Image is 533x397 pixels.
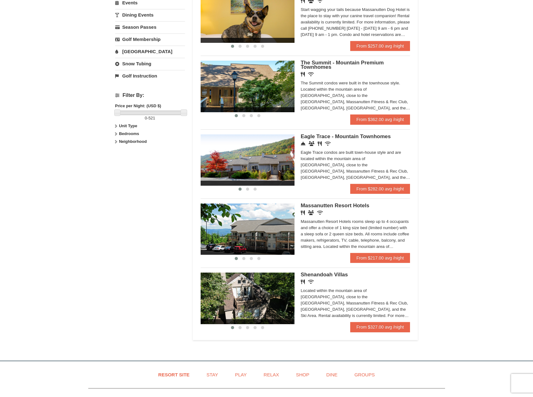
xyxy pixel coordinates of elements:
[301,149,410,181] div: Eagle Trace condos are built town-house style and are located within the mountain area of [GEOGRA...
[301,203,369,209] span: Massanutten Resort Hotels
[148,116,155,120] span: 521
[308,72,314,77] i: Wireless Internet (free)
[115,9,185,21] a: Dining Events
[199,368,226,382] a: Stay
[301,272,348,278] span: Shenandoah Villas
[288,368,317,382] a: Shop
[301,80,410,111] div: The Summit condos were built in the townhouse style. Located within the mountain area of [GEOGRAP...
[115,70,185,82] a: Golf Instruction
[350,253,410,263] a: From $217.00 avg /night
[318,368,345,382] a: Dine
[119,139,147,144] strong: Neighborhood
[301,72,305,77] i: Restaurant
[115,46,185,57] a: [GEOGRAPHIC_DATA]
[325,141,331,146] i: Wireless Internet (free)
[350,184,410,194] a: From $282.00 avg /night
[115,21,185,33] a: Season Passes
[115,115,185,121] label: -
[350,114,410,124] a: From $362.00 avg /night
[119,131,139,136] strong: Bedrooms
[301,219,410,250] div: Massanutten Resort Hotels rooms sleep up to 4 occupants and offer a choice of 1 king size bed (li...
[115,103,161,108] strong: Price per Night: (USD $)
[318,141,322,146] i: Restaurant
[119,123,137,128] strong: Unit Type
[145,116,147,120] span: 0
[301,7,410,38] div: Start wagging your tails because Massanutten Dog Hotel is the place to stay with your canine trav...
[350,322,410,332] a: From $327.00 avg /night
[301,133,391,139] span: Eagle Trace - Mountain Townhomes
[115,33,185,45] a: Golf Membership
[309,141,315,146] i: Conference Facilities
[301,288,410,319] div: Located within the mountain area of [GEOGRAPHIC_DATA], close to the [GEOGRAPHIC_DATA], Massanutte...
[308,210,314,215] i: Banquet Facilities
[115,58,185,69] a: Snow Tubing
[301,279,305,284] i: Restaurant
[301,141,305,146] i: Concierge Desk
[346,368,382,382] a: Groups
[256,368,287,382] a: Relax
[301,210,305,215] i: Restaurant
[301,60,384,70] span: The Summit - Mountain Premium Townhomes
[151,368,197,382] a: Resort Site
[115,93,185,98] h4: Filter By:
[317,210,323,215] i: Wireless Internet (free)
[227,368,254,382] a: Play
[350,41,410,51] a: From $257.00 avg /night
[308,279,314,284] i: Wireless Internet (free)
